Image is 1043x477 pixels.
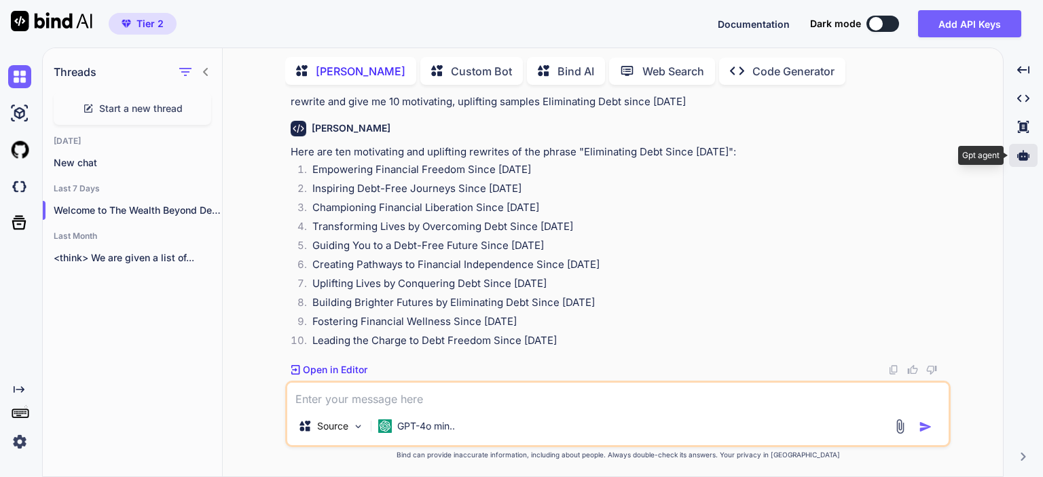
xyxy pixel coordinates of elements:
p: rewrite and give me 10 motivating, uplifting samples Eliminating Debt since [DATE] [291,94,948,110]
h1: Threads [54,64,96,80]
img: darkCloudIdeIcon [8,175,31,198]
img: icon [919,420,932,434]
img: copy [888,364,899,375]
span: Documentation [718,18,790,30]
p: [PERSON_NAME] [316,63,405,79]
h6: [PERSON_NAME] [312,121,390,135]
li: Transforming Lives by Overcoming Debt Since [DATE] [301,219,948,238]
button: Documentation [718,17,790,31]
li: Guiding You to a Debt-Free Future Since [DATE] [301,238,948,257]
h2: Last 7 Days [43,183,222,194]
p: Source [317,419,348,433]
button: premiumTier 2 [109,13,177,35]
p: New chat [54,156,222,170]
p: Custom Bot [451,63,512,79]
p: <think> We are given a list of... [54,251,222,265]
img: chat [8,65,31,88]
li: Fostering Financial Wellness Since [DATE] [301,314,948,333]
img: settings [8,430,31,453]
button: Add API Keys [918,10,1021,37]
span: Dark mode [810,17,861,31]
img: Pick Models [352,421,364,432]
h2: Last Month [43,231,222,242]
img: githubLight [8,138,31,161]
span: Start a new thread [99,102,183,115]
li: Empowering Financial Freedom Since [DATE] [301,162,948,181]
li: Championing Financial Liberation Since [DATE] [301,200,948,219]
li: Leading the Charge to Debt Freedom Since [DATE] [301,333,948,352]
div: Gpt agent [958,146,1004,165]
p: Here are ten motivating and uplifting rewrites of the phrase "Eliminating Debt Since [DATE]": [291,145,948,160]
li: Inspiring Debt-Free Journeys Since [DATE] [301,181,948,200]
p: Open in Editor [303,363,367,377]
h2: [DATE] [43,136,222,147]
img: attachment [892,419,908,434]
p: Bind can provide inaccurate information, including about people. Always double-check its answers.... [285,450,951,460]
span: Tier 2 [136,17,164,31]
img: GPT-4o mini [378,419,392,433]
p: Web Search [642,63,704,79]
img: Bind AI [11,11,92,31]
li: Creating Pathways to Financial Independence Since [DATE] [301,257,948,276]
p: Welcome to The Wealth Beyond Debt Show!... [54,204,222,217]
p: Bind AI [557,63,594,79]
p: GPT-4o min.. [397,419,455,433]
img: premium [122,20,131,28]
img: dislike [926,364,937,375]
li: Uplifting Lives by Conquering Debt Since [DATE] [301,276,948,295]
img: like [907,364,918,375]
p: Code Generator [752,63,835,79]
img: ai-studio [8,102,31,125]
li: Building Brighter Futures by Eliminating Debt Since [DATE] [301,295,948,314]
